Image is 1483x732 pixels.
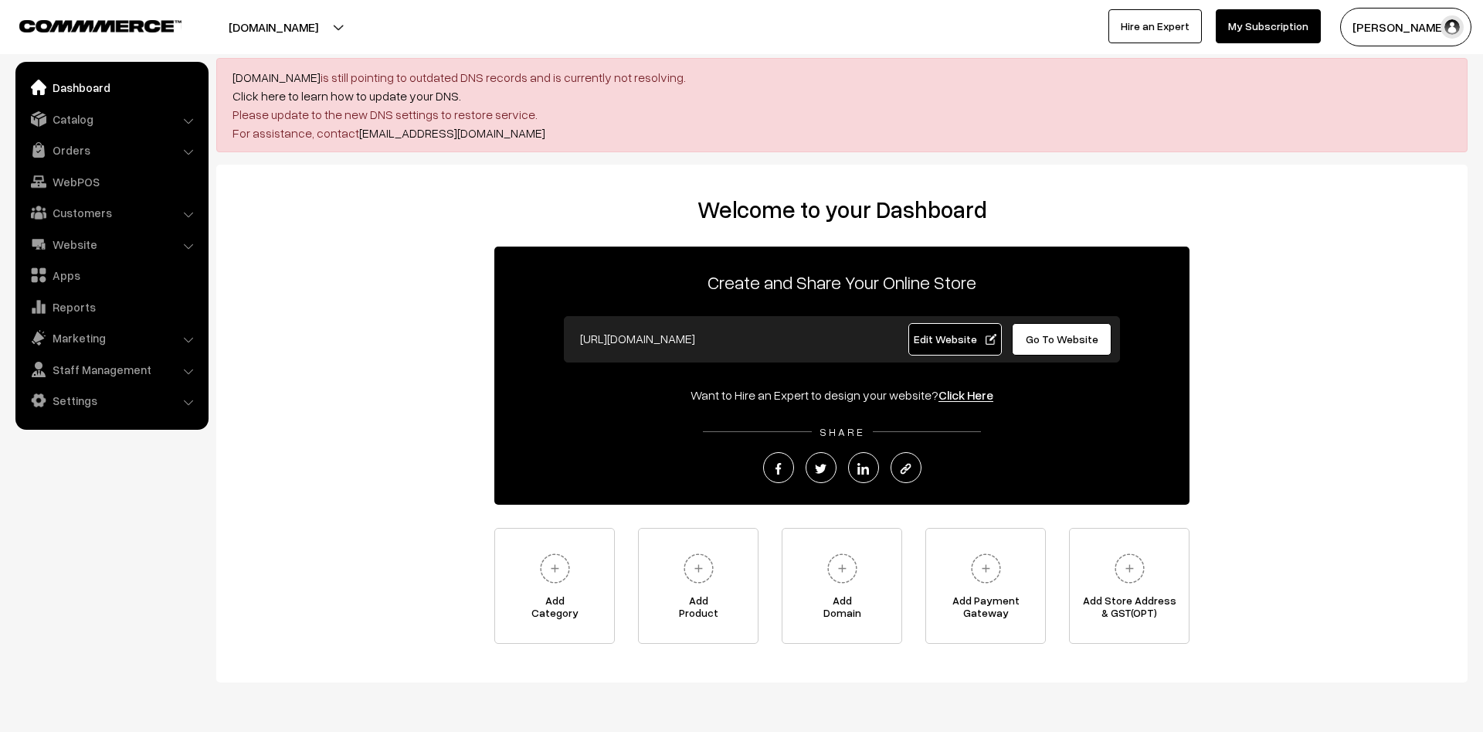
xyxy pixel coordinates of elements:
[1069,528,1189,644] a: Add Store Address& GST(OPT)
[782,594,901,625] span: Add Domain
[19,293,203,321] a: Reports
[19,356,203,383] a: Staff Management
[19,105,203,133] a: Catalog
[359,125,545,141] a: [EMAIL_ADDRESS][DOMAIN_NAME]
[19,324,203,352] a: Marketing
[1216,9,1321,43] a: My Subscription
[19,230,203,258] a: Website
[216,58,1468,152] div: is still pointing to outdated DNS records and is currently not resolving. Please update to the ne...
[914,332,996,346] span: Edit Website
[926,594,1045,625] span: Add Payment Gateway
[494,386,1189,404] div: Want to Hire an Expert to design your website?
[232,88,461,104] a: Click here to learn how to update your DNS.
[19,136,203,164] a: Orders
[232,196,1452,223] h2: Welcome to your Dashboard
[19,20,182,32] img: COMMMERCE
[812,425,873,438] span: SHARE
[19,73,203,101] a: Dashboard
[19,199,203,226] a: Customers
[19,386,203,414] a: Settings
[1026,332,1098,346] span: Go To Website
[821,547,864,590] img: plus.svg
[1441,15,1464,39] img: user
[1012,323,1111,356] a: Go To Website
[19,15,154,34] a: COMMMERCE
[1070,594,1189,625] span: Add Store Address & GST(OPT)
[965,547,1007,590] img: plus.svg
[175,8,372,46] button: [DOMAIN_NAME]
[19,261,203,289] a: Apps
[1108,547,1151,590] img: plus.svg
[19,168,203,196] a: WebPOS
[638,528,758,644] a: AddProduct
[639,594,758,625] span: Add Product
[232,70,321,85] a: [DOMAIN_NAME]
[782,528,902,644] a: AddDomain
[938,387,993,403] a: Click Here
[677,547,720,590] img: plus.svg
[494,268,1189,296] p: Create and Share Your Online Store
[495,594,614,625] span: Add Category
[494,528,615,644] a: AddCategory
[908,323,1003,356] a: Edit Website
[925,528,1046,644] a: Add PaymentGateway
[534,547,576,590] img: plus.svg
[1108,9,1202,43] a: Hire an Expert
[1340,8,1471,46] button: [PERSON_NAME]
